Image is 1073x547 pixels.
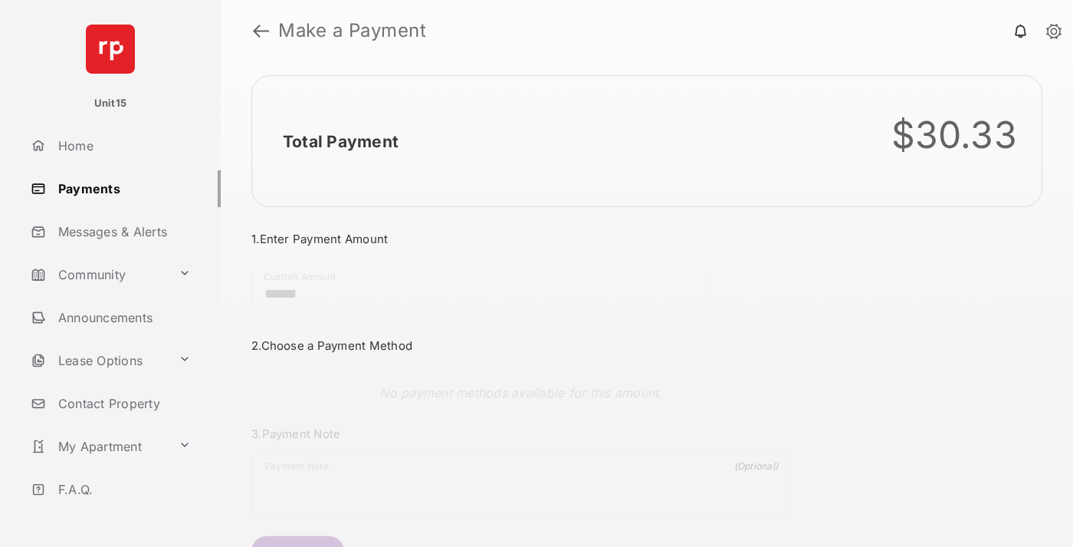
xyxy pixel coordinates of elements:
[25,256,172,293] a: Community
[283,132,399,151] h2: Total Payment
[25,213,221,250] a: Messages & Alerts
[25,342,172,379] a: Lease Options
[251,427,791,441] h3: 3. Payment Note
[251,338,791,353] h3: 2. Choose a Payment Method
[278,21,426,40] strong: Make a Payment
[94,96,127,111] p: Unit15
[251,232,791,246] h3: 1. Enter Payment Amount
[25,385,221,422] a: Contact Property
[86,25,135,74] img: svg+xml;base64,PHN2ZyB4bWxucz0iaHR0cDovL3d3dy53My5vcmcvMjAwMC9zdmciIHdpZHRoPSI2NCIgaGVpZ2h0PSI2NC...
[25,299,221,336] a: Announcements
[25,127,221,164] a: Home
[25,170,221,207] a: Payments
[25,471,221,508] a: F.A.Q.
[25,428,172,465] a: My Apartment
[379,384,662,402] p: No payment methods available for this amount.
[891,113,1018,157] div: $30.33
